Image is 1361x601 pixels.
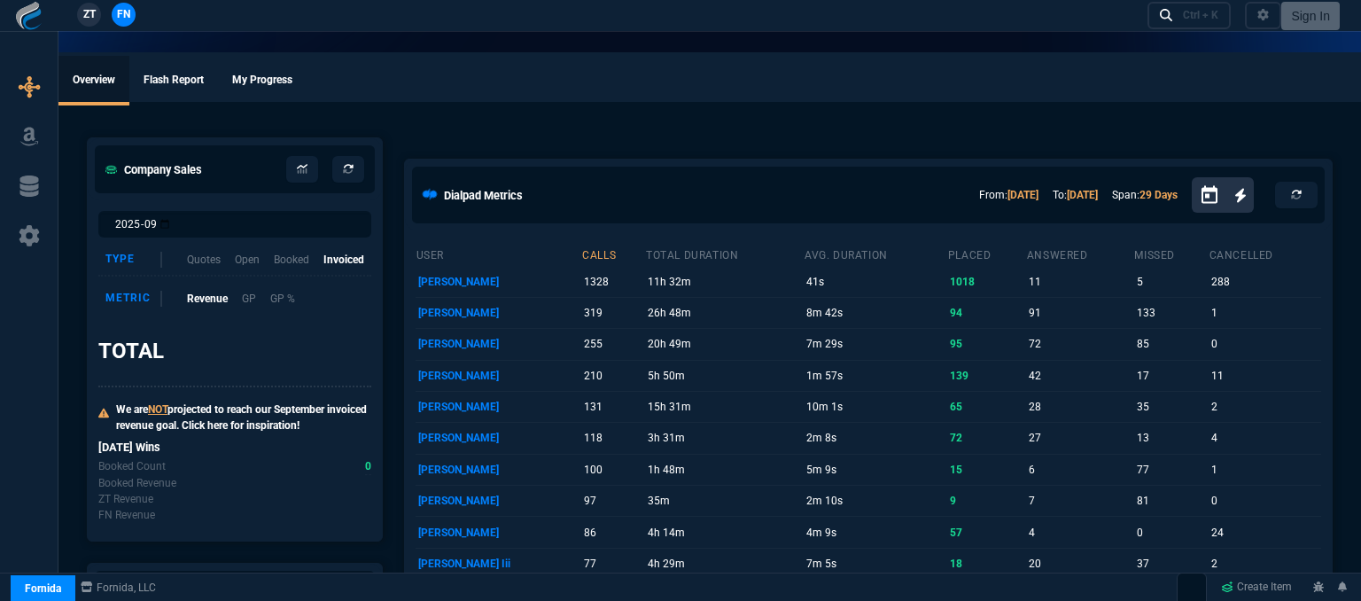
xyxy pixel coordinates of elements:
[418,425,579,450] p: [PERSON_NAME]
[117,6,130,22] span: FN
[105,252,162,268] div: Type
[416,241,582,266] th: user
[806,457,945,482] p: 5m 9s
[1067,189,1098,201] a: [DATE]
[418,551,579,576] p: [PERSON_NAME] Iii
[1029,332,1131,356] p: 72
[444,187,523,204] h5: Dialpad Metrics
[950,520,1023,545] p: 57
[584,363,642,388] p: 210
[1137,332,1206,356] p: 85
[1026,241,1134,266] th: answered
[584,425,642,450] p: 118
[1029,300,1131,325] p: 91
[1112,187,1178,203] p: Span:
[950,457,1023,482] p: 15
[648,551,801,576] p: 4h 29m
[584,520,642,545] p: 86
[98,507,155,523] p: Today's Fornida revenue
[75,580,161,596] a: msbcCompanyName
[365,458,371,475] span: Today's Booked count
[354,475,371,491] p: spec.value
[648,425,801,450] p: 3h 31m
[584,551,642,576] p: 77
[348,458,371,475] p: spec.value
[581,241,645,266] th: calls
[418,520,579,545] p: [PERSON_NAME]
[950,425,1023,450] p: 72
[1139,189,1178,201] a: 29 Days
[98,338,164,364] h3: TOTAL
[1007,406,1318,566] p: Error: invalid_client: 7000222 - [[DATE] 13:19:08Z]: AADSTS7000222: The provided client secret ke...
[1214,574,1299,601] a: Create Item
[1133,241,1208,266] th: missed
[105,291,162,307] div: Metric
[105,161,202,178] h5: Company Sales
[950,269,1023,294] p: 1018
[354,491,371,507] p: spec.value
[1211,332,1318,356] p: 0
[806,520,945,545] p: 4m 9s
[648,520,801,545] p: 4h 14m
[1137,300,1206,325] p: 133
[806,394,945,419] p: 10m 1s
[187,291,228,307] p: Revenue
[648,300,801,325] p: 26h 48m
[58,56,129,105] a: Overview
[270,291,295,307] p: GP %
[950,363,1023,388] p: 139
[950,551,1023,576] p: 18
[1029,269,1131,294] p: 11
[418,488,579,513] p: [PERSON_NAME]
[584,457,642,482] p: 100
[950,300,1023,325] p: 94
[979,187,1038,203] p: From:
[274,252,309,268] p: Booked
[418,332,579,356] p: [PERSON_NAME]
[806,332,945,356] p: 7m 29s
[116,402,371,433] p: We are projected to reach our September invoiced revenue goal. Click here for inspiration!
[950,488,1023,513] p: 9
[418,269,579,294] p: [PERSON_NAME]
[1038,365,1329,386] p: MicrosoftGraphApi => chat => listChats(...)
[648,269,801,294] p: 11h 32m
[806,488,945,513] p: 2m 10s
[418,300,579,325] p: [PERSON_NAME]
[1211,269,1318,294] p: 288
[354,507,371,523] p: spec.value
[645,241,804,266] th: total duration
[218,56,307,105] a: My Progress
[1053,187,1098,203] p: To:
[148,403,167,416] span: NOT
[98,458,166,474] p: Today's Booked count
[1007,189,1038,201] a: [DATE]
[98,441,371,455] h6: [DATE] Wins
[584,300,642,325] p: 319
[98,475,176,491] p: Today's Booked revenue
[806,425,945,450] p: 2m 8s
[418,394,579,419] p: [PERSON_NAME]
[235,252,260,268] p: Open
[83,6,96,22] span: ZT
[418,457,579,482] p: [PERSON_NAME]
[648,394,801,419] p: 15h 31m
[1211,300,1318,325] p: 1
[584,488,642,513] p: 97
[950,332,1023,356] p: 95
[187,252,221,268] p: Quotes
[1199,183,1234,208] button: Open calendar
[418,363,579,388] p: [PERSON_NAME]
[1137,269,1206,294] p: 5
[806,300,945,325] p: 8m 42s
[806,551,945,576] p: 7m 5s
[323,252,364,268] p: Invoiced
[129,56,218,105] a: Flash Report
[584,332,642,356] p: 255
[98,491,153,507] p: Today's zaynTek revenue
[648,332,801,356] p: 20h 49m
[648,457,801,482] p: 1h 48m
[804,241,947,266] th: avg. duration
[950,394,1023,419] p: 65
[806,363,945,388] p: 1m 57s
[648,488,801,513] p: 35m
